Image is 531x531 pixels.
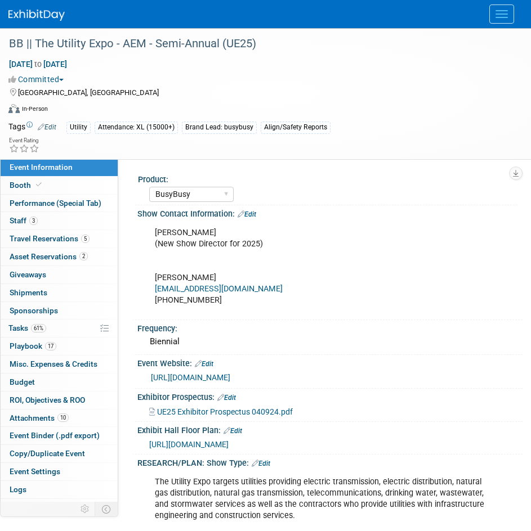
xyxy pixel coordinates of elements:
a: Event Settings [1,463,118,480]
a: Edit [224,427,242,435]
td: Toggle Event Tabs [95,502,118,516]
div: The Utility Expo targets utilities providing electric transmission, electric distribution, natura... [147,471,502,527]
a: Asset Reservations2 [1,248,118,265]
a: [URL][DOMAIN_NAME] [149,440,229,449]
a: Misc. Expenses & Credits [1,355,118,373]
i: Booth reservation complete [36,182,42,188]
a: Edit [38,123,56,131]
div: Event Format [8,102,517,119]
span: 61% [31,324,46,332]
span: Sponsorships [10,306,58,315]
a: Edit [217,394,236,402]
span: Attachments [10,413,69,422]
div: Show Contact Information: [137,205,523,220]
button: Committed [8,74,68,85]
div: Event Rating [9,138,39,143]
span: Staff [10,216,38,225]
a: Budget [1,373,118,391]
a: UE25 Exhibitor Prospectus 040924.pdf [149,407,293,416]
span: Playbook [10,341,56,350]
span: UE25 Exhibitor Prospectus 040924.pdf [157,407,293,416]
div: Utility [66,121,91,133]
a: Attachments10 [1,409,118,427]
span: Asset Reservations [10,252,88,261]
span: Logs [10,485,26,494]
span: ROI, Objectives & ROO [10,395,85,404]
a: Event Information [1,159,118,176]
span: 2 [79,252,88,260]
a: Event Binder (.pdf export) [1,427,118,444]
a: Copy/Duplicate Event [1,445,118,462]
a: Shipments [1,284,118,301]
a: [EMAIL_ADDRESS][DOMAIN_NAME] [155,284,283,294]
div: In-Person [21,105,48,113]
a: Playbook17 [1,337,118,355]
span: Giveaways [10,270,46,279]
span: Shipments [10,288,47,297]
div: [PERSON_NAME] (New Show Director for 2025) [PERSON_NAME] [PHONE_NUMBER] [147,222,502,312]
div: Frequency: [137,320,523,334]
a: Staff3 [1,212,118,229]
div: Align/Safety Reports [261,121,331,133]
a: Booth [1,177,118,194]
a: Edit [238,210,256,218]
span: 17 [45,342,56,350]
div: Biennial [146,333,514,350]
span: Booth [10,181,44,190]
div: Exhibit Hall Floor Plan: [137,422,523,436]
a: ROI, Objectives & ROO [1,391,118,409]
a: Giveaways [1,266,118,283]
span: Misc. Expenses & Credits [10,359,97,368]
span: Performance (Special Tab) [10,199,101,208]
a: Edit [252,460,270,467]
a: Travel Reservations5 [1,230,118,247]
img: Format-Inperson.png [8,104,20,113]
span: Copy/Duplicate Event [10,449,85,458]
span: [GEOGRAPHIC_DATA], [GEOGRAPHIC_DATA] [18,88,159,97]
td: Personalize Event Tab Strip [75,502,95,516]
div: Product: [138,171,517,185]
span: [DATE] [DATE] [8,59,68,69]
div: Event Website: [137,355,523,370]
a: Sponsorships [1,302,118,319]
span: 10 [57,413,69,422]
td: Tags [8,121,56,134]
span: Budget [10,377,35,386]
div: Attendance: XL (15000+) [95,121,178,133]
a: Performance (Special Tab) [1,195,118,212]
span: Event Settings [10,467,60,476]
span: Event Information [10,163,73,172]
a: Edit [195,360,213,368]
div: Exhibitor Prospectus: [137,389,523,403]
span: 5 [81,235,90,243]
span: Event Binder (.pdf export) [10,431,100,440]
span: 3 [29,217,38,225]
div: Brand Lead: busybusy [182,121,257,133]
a: [URL][DOMAIN_NAME] [151,373,230,382]
div: BB || The Utility Expo - AEM - Semi-Annual (UE25) [5,34,508,54]
span: to [33,60,43,69]
button: Menu [489,4,514,24]
span: Travel Reservations [10,234,90,243]
a: Logs [1,481,118,498]
span: Tasks [8,323,46,332]
a: Tasks61% [1,319,118,337]
div: RESEARCH/PLAN: Show Type: [137,454,523,469]
img: ExhibitDay [8,10,65,21]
